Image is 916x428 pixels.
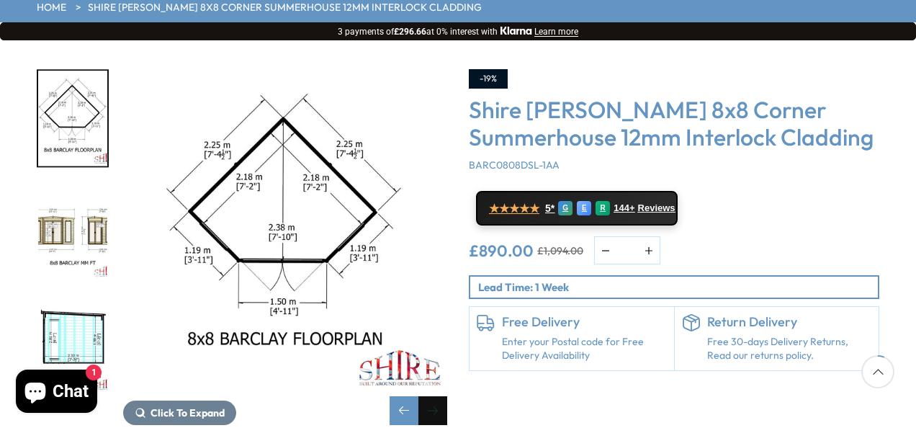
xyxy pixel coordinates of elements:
[123,69,447,425] div: 2 / 14
[469,69,508,89] div: -19%
[476,191,678,226] a: ★★★★★ 5* G E R 144+ Reviews
[123,401,236,425] button: Click To Expand
[38,296,107,392] img: 8x8Barclayinternals_1b83507d-13b6-4587-92e3-f27988380a3d_200x200.jpg
[151,406,225,419] span: Click To Expand
[37,295,109,393] div: 4 / 14
[123,69,447,393] img: Shire Barclay 8x8 Corner Summerhouse 12mm Interlock Cladding - Best Shed
[614,202,634,214] span: 144+
[38,184,107,280] img: 8x8Barclaymmft_ad2b4a8c-b1f5-4913-96ef-57d396f27519_200x200.jpg
[12,370,102,416] inbox-online-store-chat: Shopify online store chat
[390,396,418,425] div: Previous slide
[418,396,447,425] div: Next slide
[596,201,610,215] div: R
[707,335,872,363] p: Free 30-days Delivery Returns, Read our returns policy.
[502,335,667,363] a: Enter your Postal code for Free Delivery Availability
[537,246,583,256] del: £1,094.00
[38,71,107,166] img: 8x8Barclayfloorplan_5f0b366f-c96c-4f44-ba6e-ee69660445a8_200x200.jpg
[88,1,482,15] a: Shire [PERSON_NAME] 8x8 Corner Summerhouse 12mm Interlock Cladding
[37,69,109,168] div: 2 / 14
[707,314,872,330] h6: Return Delivery
[558,201,572,215] div: G
[37,1,66,15] a: HOME
[577,201,591,215] div: E
[469,159,560,171] span: BARC0808DSL-1AA
[502,314,667,330] h6: Free Delivery
[489,202,539,215] span: ★★★★★
[638,202,675,214] span: Reviews
[478,280,878,295] p: Lead Time: 1 Week
[37,182,109,281] div: 3 / 14
[469,243,534,259] ins: £890.00
[469,96,879,151] h3: Shire [PERSON_NAME] 8x8 Corner Summerhouse 12mm Interlock Cladding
